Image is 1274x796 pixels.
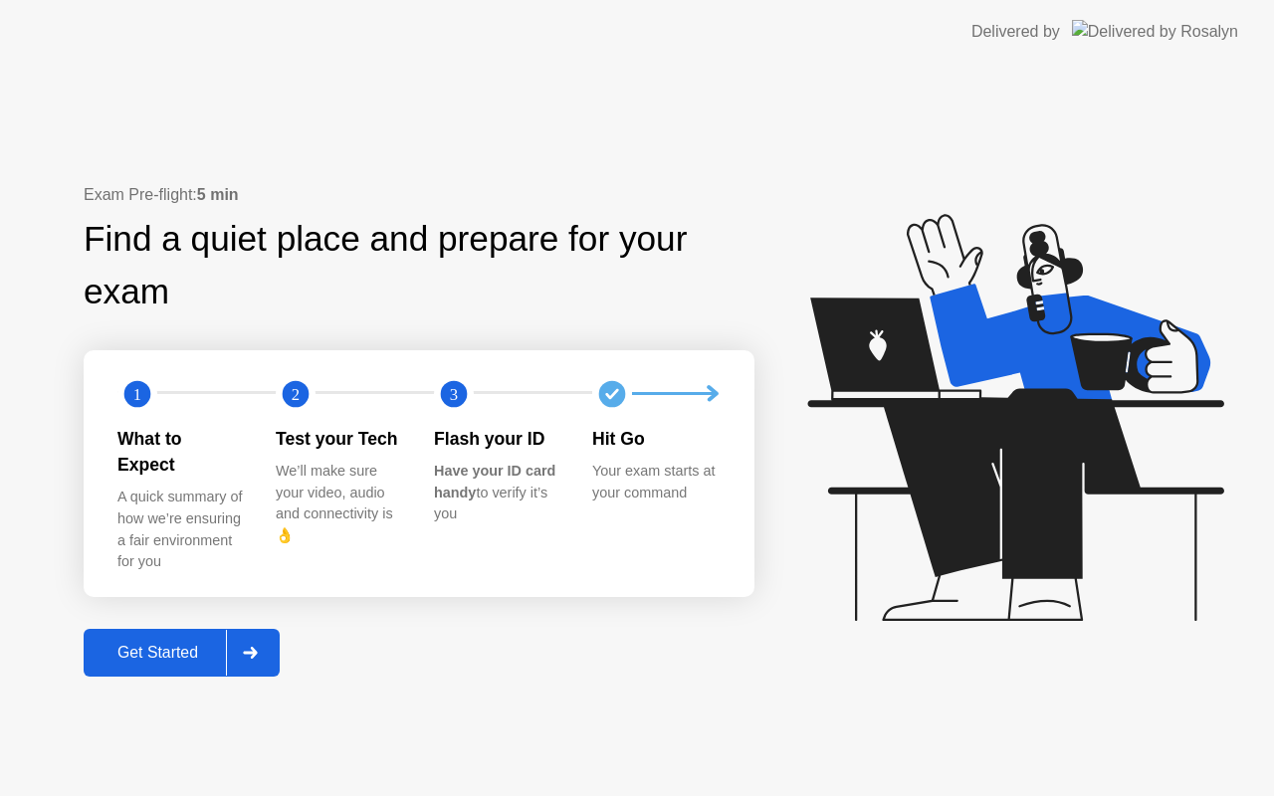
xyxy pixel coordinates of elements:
div: Get Started [90,644,226,662]
div: Exam Pre-flight: [84,183,754,207]
div: What to Expect [117,426,244,479]
div: to verify it’s you [434,461,560,525]
div: Your exam starts at your command [592,461,719,503]
b: Have your ID card handy [434,463,555,500]
button: Get Started [84,629,280,677]
div: A quick summary of how we’re ensuring a fair environment for you [117,487,244,572]
text: 1 [133,384,141,403]
img: Delivered by Rosalyn [1072,20,1238,43]
text: 3 [450,384,458,403]
div: Hit Go [592,426,719,452]
b: 5 min [197,186,239,203]
div: Flash your ID [434,426,560,452]
div: Find a quiet place and prepare for your exam [84,213,754,318]
div: We’ll make sure your video, audio and connectivity is 👌 [276,461,402,546]
div: Test your Tech [276,426,402,452]
div: Delivered by [971,20,1060,44]
text: 2 [292,384,300,403]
